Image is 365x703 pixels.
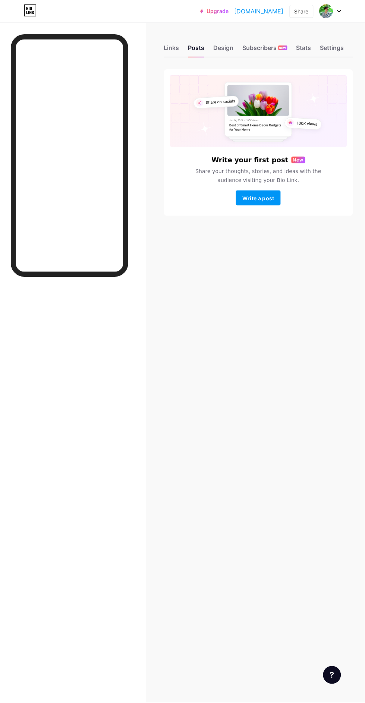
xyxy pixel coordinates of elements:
[200,8,229,14] a: Upgrade
[293,157,304,163] span: New
[296,43,311,57] div: Stats
[214,43,234,57] div: Design
[320,43,344,57] div: Settings
[188,167,329,185] span: Share your thoughts, stories, and ideas with the audience visiting your Bio Link.
[295,7,309,15] div: Share
[319,4,333,18] img: sheikhrayhan
[235,7,284,16] a: [DOMAIN_NAME]
[236,191,281,205] button: Write a post
[242,195,274,201] span: Write a post
[188,43,205,57] div: Posts
[243,43,287,57] div: Subscribers
[164,43,179,57] div: Links
[279,45,286,50] span: NEW
[212,156,289,164] h6: Write your first post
